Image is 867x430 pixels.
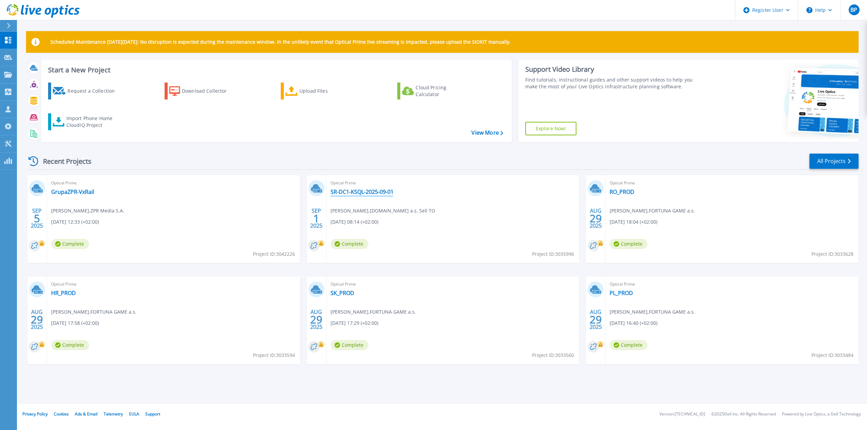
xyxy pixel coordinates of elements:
[532,250,574,258] span: Project ID: 3035996
[51,280,296,288] span: Optical Prime
[589,206,602,231] div: AUG 2025
[532,352,574,359] span: Project ID: 3033560
[811,352,853,359] span: Project ID: 3033484
[51,218,99,226] span: [DATE] 12:33 (+02:00)
[331,239,368,249] span: Complete
[129,411,139,417] a: EULA
[75,411,98,417] a: Ads & Email
[610,319,657,327] span: [DATE] 16:40 (+02:00)
[610,290,633,296] a: PL_PROD
[397,83,473,99] a: Cloud Pricing Calculator
[811,250,853,258] span: Project ID: 3033628
[51,308,136,316] span: [PERSON_NAME] , FORTUNA GAME a.s.
[610,280,854,288] span: Optical Prime
[281,83,356,99] a: Upload Files
[30,206,43,231] div: SEP 2025
[525,65,701,74] div: Support Video Library
[850,7,857,13] span: BP
[48,66,503,74] h3: Start a New Project
[104,411,123,417] a: Telemetry
[610,188,634,195] a: RO_PROD
[590,216,602,221] span: 29
[26,153,101,169] div: Recent Projects
[809,154,859,169] a: All Projects
[30,307,43,332] div: AUG 2025
[145,411,160,417] a: Support
[331,179,575,187] span: Optical Prime
[782,412,861,416] li: Powered by Live Optics, a Dell Technology
[310,307,323,332] div: AUG 2025
[50,39,511,45] p: Scheduled Maintenance [DATE][DATE]: No disruption is expected during the maintenance window. In t...
[610,308,695,316] span: [PERSON_NAME] , FORTUNA GAME a.s.
[471,130,503,136] a: View More
[610,239,648,249] span: Complete
[22,411,48,417] a: Privacy Policy
[299,84,354,98] div: Upload Files
[31,317,43,322] span: 29
[253,352,295,359] span: Project ID: 3033594
[331,340,368,350] span: Complete
[310,206,323,231] div: SEP 2025
[34,216,40,221] span: 5
[51,188,94,195] a: GrupaZPR-VxRail
[525,122,577,135] a: Explore Now!
[165,83,240,99] a: Download Collector
[711,412,776,416] li: © 2025 Dell Inc. All Rights Reserved
[48,83,124,99] a: Request a Collection
[416,84,470,98] div: Cloud Pricing Calculator
[331,319,378,327] span: [DATE] 17:29 (+02:00)
[66,115,119,129] div: Import Phone Home CloudIQ Project
[331,218,378,226] span: [DATE] 08:14 (+02:00)
[51,239,89,249] span: Complete
[182,84,236,98] div: Download Collector
[331,207,435,214] span: [PERSON_NAME] , [DOMAIN_NAME] a.s. Sell TO
[610,179,854,187] span: Optical Prime
[331,188,394,195] a: SR-DC1-KSQL-2025-09-01
[610,340,648,350] span: Complete
[589,307,602,332] div: AUG 2025
[313,216,319,221] span: 1
[590,317,602,322] span: 29
[51,179,296,187] span: Optical Prime
[67,84,122,98] div: Request a Collection
[610,207,695,214] span: [PERSON_NAME] , FORTUNA GAME a.s.
[51,207,124,214] span: [PERSON_NAME] , ZPR Media S.A.
[331,308,416,316] span: [PERSON_NAME] , FORTUNA GAME a.s.
[659,412,705,416] li: Version: [TECHNICAL_ID]
[51,290,76,296] a: HR_PROD
[54,411,69,417] a: Cookies
[51,319,99,327] span: [DATE] 17:58 (+02:00)
[331,280,575,288] span: Optical Prime
[51,340,89,350] span: Complete
[525,76,701,90] div: Find tutorials, instructional guides and other support videos to help you make the most of your L...
[610,218,657,226] span: [DATE] 18:04 (+02:00)
[310,317,322,322] span: 29
[331,290,354,296] a: SK_PROD
[253,250,295,258] span: Project ID: 3042226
